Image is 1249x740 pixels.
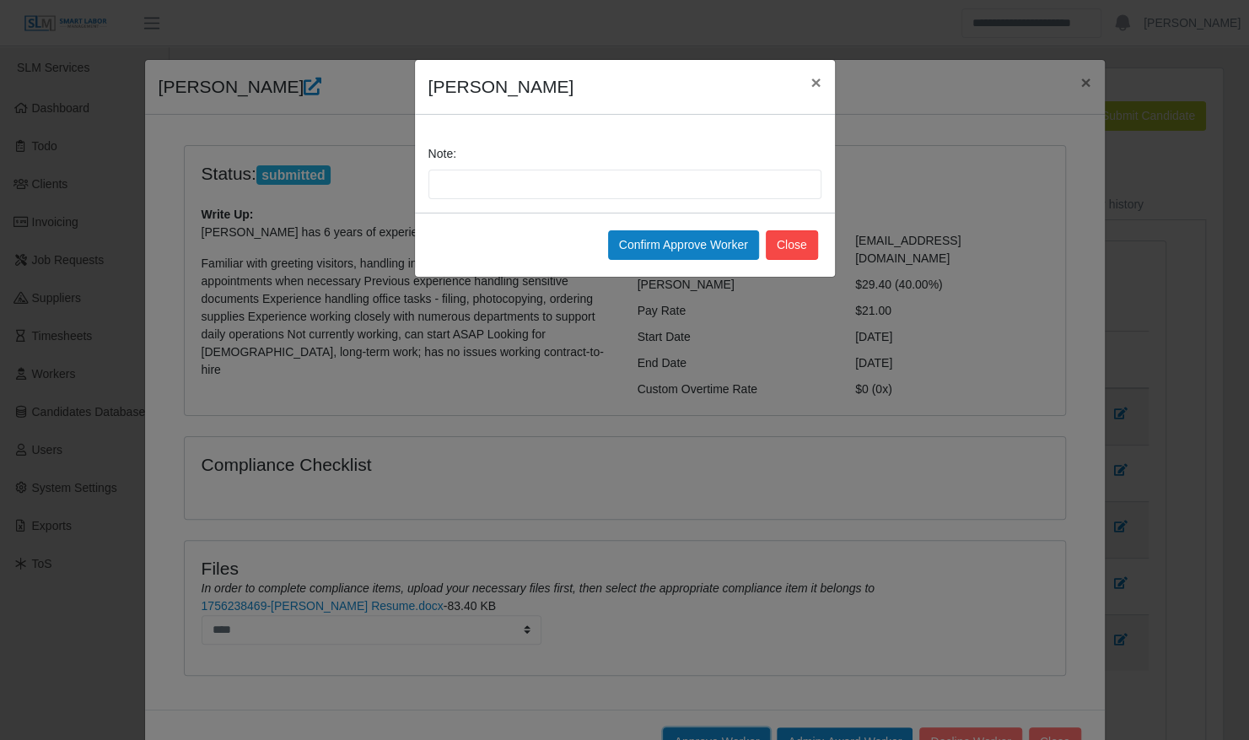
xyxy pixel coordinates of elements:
[428,145,456,163] label: Note:
[810,73,821,92] span: ×
[797,60,834,105] button: Close
[766,230,818,260] button: Close
[428,73,574,100] h4: [PERSON_NAME]
[608,230,759,260] button: Confirm Approve Worker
